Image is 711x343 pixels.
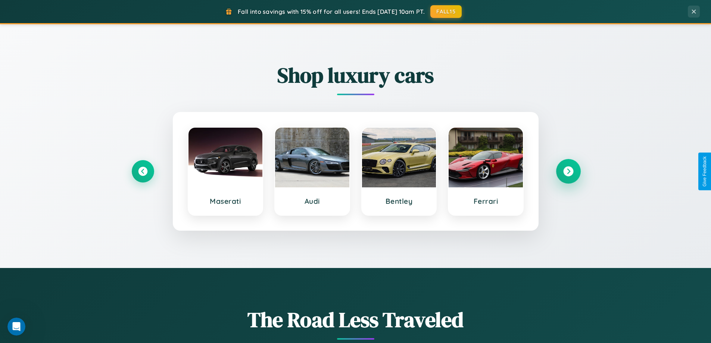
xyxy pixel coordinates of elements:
h3: Ferrari [456,197,515,206]
h3: Bentley [369,197,429,206]
h3: Audi [283,197,342,206]
iframe: Intercom live chat [7,318,25,336]
span: Fall into savings with 15% off for all users! Ends [DATE] 10am PT. [238,8,425,15]
h3: Maserati [196,197,255,206]
h1: The Road Less Traveled [132,305,580,334]
h2: Shop luxury cars [132,61,580,90]
div: Give Feedback [702,156,707,187]
button: FALL15 [430,5,462,18]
